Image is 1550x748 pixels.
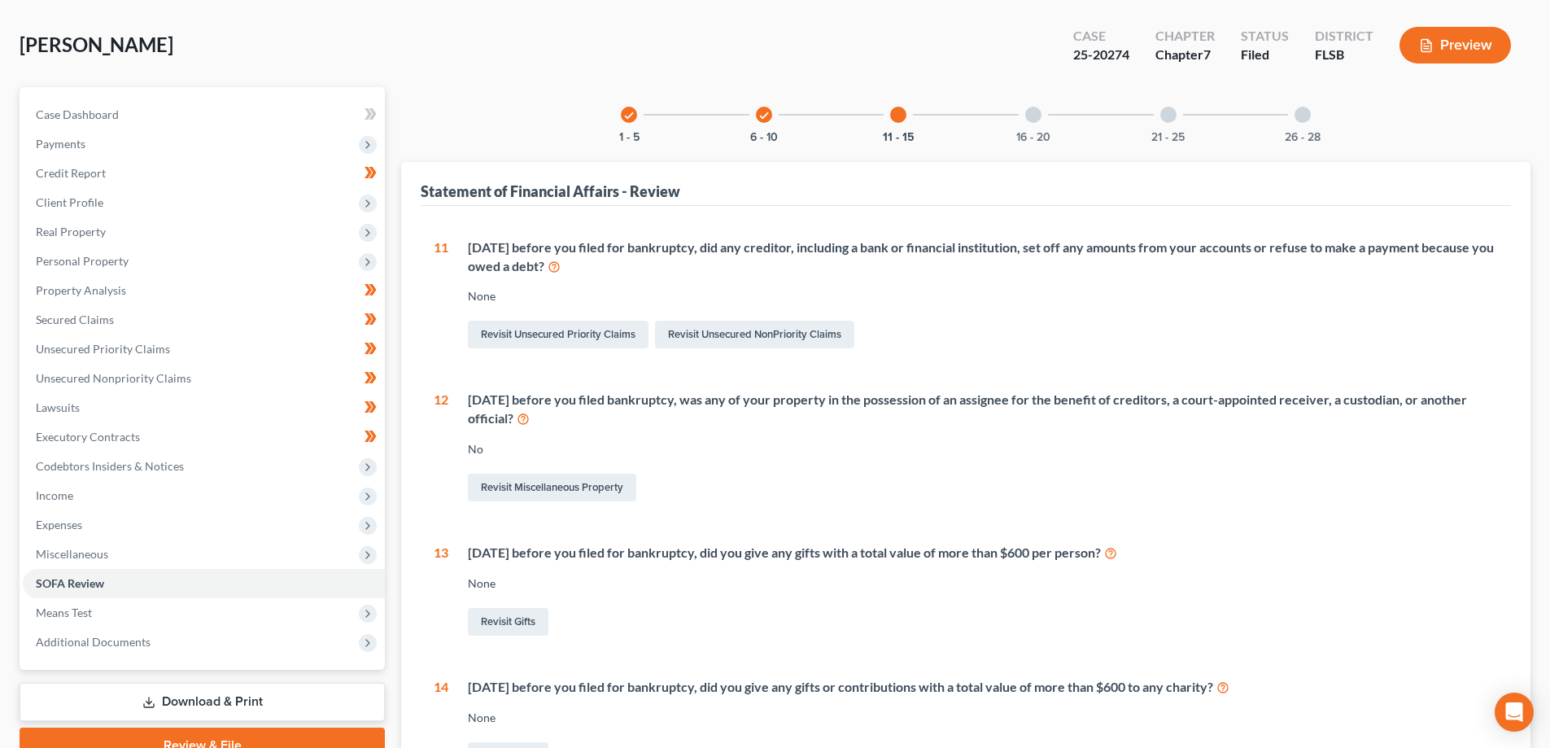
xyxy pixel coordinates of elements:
div: Chapter [1155,27,1215,46]
div: None [468,710,1498,726]
span: SOFA Review [36,576,104,590]
div: 13 [434,544,448,639]
div: None [468,575,1498,592]
span: Means Test [36,606,92,619]
div: None [468,288,1498,304]
span: Lawsuits [36,400,80,414]
div: Open Intercom Messenger [1495,693,1534,732]
span: Expenses [36,518,82,531]
div: Case [1073,27,1129,46]
span: Additional Documents [36,635,151,649]
span: Unsecured Priority Claims [36,342,170,356]
span: Payments [36,137,85,151]
span: [PERSON_NAME] [20,33,173,56]
button: 16 - 20 [1016,132,1050,143]
span: Unsecured Nonpriority Claims [36,371,191,385]
a: Property Analysis [23,276,385,305]
a: Lawsuits [23,393,385,422]
div: [DATE] before you filed for bankruptcy, did you give any gifts or contributions with a total valu... [468,678,1498,697]
span: Real Property [36,225,106,238]
div: District [1315,27,1373,46]
a: Case Dashboard [23,100,385,129]
div: Chapter [1155,46,1215,64]
span: Secured Claims [36,313,114,326]
button: 21 - 25 [1151,132,1185,143]
a: Unsecured Nonpriority Claims [23,364,385,393]
button: 1 - 5 [619,132,640,143]
span: Income [36,488,73,502]
span: Codebtors Insiders & Notices [36,459,184,473]
a: Revisit Miscellaneous Property [468,474,636,501]
div: No [468,441,1498,457]
a: Revisit Unsecured Priority Claims [468,321,648,348]
div: Status [1241,27,1289,46]
button: Preview [1399,27,1511,63]
div: Filed [1241,46,1289,64]
span: Miscellaneous [36,547,108,561]
span: Personal Property [36,254,129,268]
a: SOFA Review [23,569,385,598]
button: 26 - 28 [1285,132,1321,143]
span: Client Profile [36,195,103,209]
div: [DATE] before you filed bankruptcy, was any of your property in the possession of an assignee for... [468,391,1498,428]
a: Credit Report [23,159,385,188]
a: Secured Claims [23,305,385,335]
div: 12 [434,391,448,505]
div: 25-20274 [1073,46,1129,64]
i: check [758,110,770,121]
a: Revisit Unsecured NonPriority Claims [655,321,854,348]
a: Download & Print [20,683,385,721]
span: Credit Report [36,166,106,180]
div: [DATE] before you filed for bankruptcy, did any creditor, including a bank or financial instituti... [468,238,1498,276]
button: 11 - 15 [883,132,915,143]
span: Executory Contracts [36,430,140,444]
span: Case Dashboard [36,107,119,121]
span: Property Analysis [36,283,126,297]
a: Revisit Gifts [468,608,548,636]
a: Executory Contracts [23,422,385,452]
a: Unsecured Priority Claims [23,335,385,364]
span: 7 [1203,46,1211,62]
div: Statement of Financial Affairs - Review [421,182,680,201]
div: FLSB [1315,46,1373,64]
div: 11 [434,238,448,352]
button: 6 - 10 [750,132,778,143]
div: [DATE] before you filed for bankruptcy, did you give any gifts with a total value of more than $6... [468,544,1498,562]
i: check [623,110,635,121]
